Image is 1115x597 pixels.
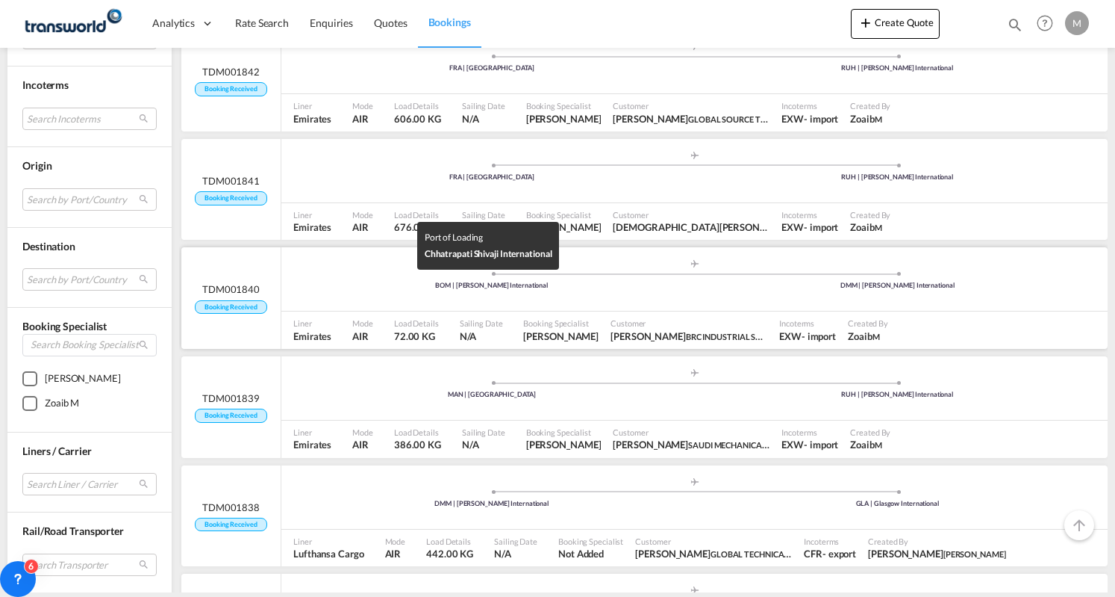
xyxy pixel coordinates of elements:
span: Booking Specialist [523,318,599,329]
span: Incoterms [781,100,838,111]
md-icon: assets/icons/custom/roll-o-plane.svg [686,152,704,159]
span: GLOBAL TECHNICAL SERVICES COMPANY LTD [710,548,884,560]
span: BRC INDUSTRIAL SAUDIA CO [686,330,795,342]
md-icon: icon-magnify [1007,16,1023,33]
div: icon-magnify [1007,16,1023,39]
span: Mohammed Shahil [868,547,1005,560]
span: M [875,223,882,232]
span: Sailing Date [462,209,505,220]
div: FRA | [GEOGRAPHIC_DATA] [289,173,695,182]
span: M [875,440,882,450]
span: Liner [293,209,331,220]
div: EXW [781,220,804,234]
span: MOHAMMED SIRAJ ACTIVE LOGISTIC SERVICES CO [613,220,769,234]
div: FRA | [GEOGRAPHIC_DATA] [289,64,695,73]
span: 386.00 KG [394,439,441,451]
div: Liners / Carrier [22,444,157,459]
span: Created By [868,536,1005,547]
span: Incoterms [781,209,838,220]
span: Incoterms [781,427,838,438]
span: BALA BALA BRC INDUSTRIAL SAUDIA CO [610,330,767,343]
span: Emirates [293,220,331,234]
span: TDM001839 [202,392,260,405]
span: Quotes [374,16,407,29]
span: Emirates [293,112,331,126]
span: Load Details [394,318,439,329]
span: Booking Specialist [526,427,602,438]
span: Sailing Date [462,100,505,111]
div: MAN | [GEOGRAPHIC_DATA] [289,390,695,400]
span: Booking Received [195,409,266,423]
span: Load Details [394,427,441,438]
span: EXW import [781,220,838,234]
span: Rail/Road Transporter [22,525,124,537]
span: AIR [352,330,373,343]
div: DMM | [PERSON_NAME] International [289,499,695,509]
span: Customer [613,209,769,220]
span: Ibrahim Obeidallah SAUDI MECHANICAL INDUSTRIES CO. [613,438,769,451]
span: Incoterms [779,318,836,329]
span: N/A [462,112,505,126]
span: Origin [22,159,51,172]
span: Mode [352,427,373,438]
span: Mohammed Shahil [526,438,602,451]
span: Zoaib M [848,330,888,343]
span: AIR [352,438,373,451]
span: Created By [850,427,890,438]
div: Origin [22,158,157,173]
span: Customer [613,100,769,111]
span: Liner [293,100,331,111]
span: N/A [462,220,505,234]
div: EXW [779,330,802,343]
span: Booking Specialist [558,536,623,547]
div: TDM001838 Booking Received assets/icons/custom/ship-fill.svgassets/icons/custom/roll-o-plane.svgP... [181,465,1108,567]
span: M [872,332,880,341]
span: Lufthansa Cargo [293,547,364,560]
div: BOM | [PERSON_NAME] International [289,281,695,291]
img: 1a84b2306ded11f09c1219774cd0a0fe.png [22,7,123,40]
md-icon: assets/icons/custom/roll-o-plane.svg [686,260,704,267]
span: Created By [848,318,888,329]
span: Load Details [394,209,441,220]
div: RUH | [PERSON_NAME] International [695,173,1101,182]
div: Booking Specialist [22,319,157,334]
span: Sailing Date [494,536,537,547]
button: icon-plus 400-fgCreate Quote [851,9,940,39]
span: Help [1032,10,1058,36]
span: EXW import [781,438,838,451]
span: AIR [352,112,373,126]
md-icon: icon-plus 400-fg [857,13,875,31]
span: N/A [460,330,503,343]
div: TDM001841 Booking Received assets/icons/custom/ship-fill.svgassets/icons/custom/roll-o-plane.svgP... [181,139,1108,241]
span: Emirates [293,330,331,343]
div: Destination [22,239,157,254]
span: Liner [293,318,331,329]
span: Liners / Carrier [22,445,91,457]
md-icon: icon-arrow-up [1070,516,1088,534]
input: Search Booking Specialist [22,334,157,356]
span: 442.00 KG [426,548,473,560]
span: Sailing Date [462,427,505,438]
span: Liner [293,536,364,547]
span: Destination [22,240,75,253]
span: TDM001838 [202,501,260,514]
span: Zoaib M [850,438,890,451]
span: Mohammed Shahil [523,330,599,343]
span: Mode [385,536,406,547]
div: TDM001842 Booking Received assets/icons/custom/ship-fill.svgassets/icons/custom/roll-o-plane.svgP... [181,30,1108,132]
div: RUH | [PERSON_NAME] International [695,390,1101,400]
span: Zoaib M [850,112,890,126]
span: TDM001840 [202,282,260,296]
md-icon: icon-magnify [138,339,149,350]
div: CFR [804,547,822,560]
div: EXW [781,112,804,126]
div: - import [804,220,838,234]
div: Mohammed Shahil [45,371,121,386]
span: Customer [613,427,769,438]
span: N/A [462,438,505,451]
span: Customer [610,318,767,329]
div: - import [804,438,838,451]
span: AIR [385,547,406,560]
span: N/A [494,547,537,560]
div: TDM001839 Booking Received assets/icons/custom/ship-fill.svgassets/icons/custom/roll-o-plane.svgP... [181,356,1108,458]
